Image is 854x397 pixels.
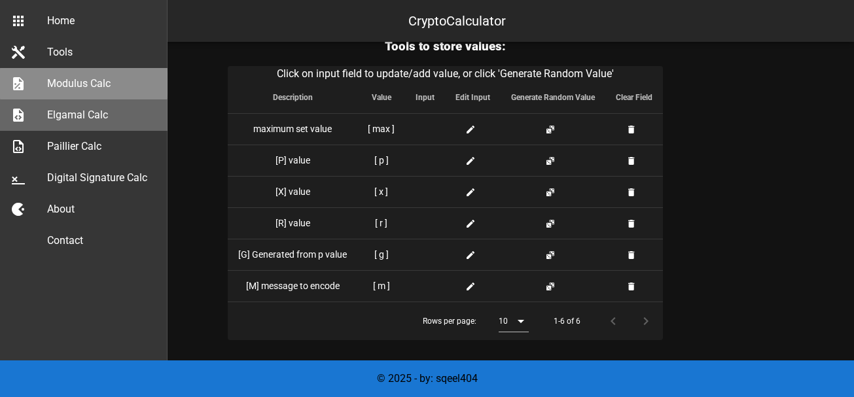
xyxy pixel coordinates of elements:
[377,372,478,385] span: © 2025 - by: sqeel404
[357,145,405,176] td: [ p ]
[47,234,157,247] div: Contact
[499,311,529,332] div: 10Rows per page:
[605,82,663,113] th: Clear Field
[357,113,405,145] td: [ max ]
[357,270,405,302] td: [ m ]
[405,82,445,113] th: Input
[228,66,663,82] caption: Click on input field to update/add value, or click 'Generate Random Value'
[357,207,405,239] td: [ r ]
[423,302,529,340] div: Rows per page:
[228,176,357,207] td: [X] value
[47,171,157,184] div: Digital Signature Calc
[357,239,405,270] td: [ g ]
[228,207,357,239] td: [R] value
[228,113,357,145] td: maximum set value
[501,82,605,113] th: Generate Random Value
[445,82,501,113] th: Edit Input
[616,93,652,102] span: Clear Field
[228,82,357,113] th: Description
[357,176,405,207] td: [ x ]
[47,140,157,152] div: Paillier Calc
[511,93,595,102] span: Generate Random Value
[47,14,157,27] div: Home
[47,77,157,90] div: Modulus Calc
[273,93,313,102] span: Description
[357,82,405,113] th: Value
[499,315,508,327] div: 10
[228,37,663,56] h3: Tools to store values:
[416,93,435,102] span: Input
[47,109,157,121] div: Elgamal Calc
[47,46,157,58] div: Tools
[47,203,157,215] div: About
[455,93,490,102] span: Edit Input
[372,93,391,102] span: Value
[554,315,580,327] div: 1-6 of 6
[408,11,506,31] div: CryptoCalculator
[228,239,357,270] td: [G] Generated from p value
[228,145,357,176] td: [P] value
[228,270,357,302] td: [M] message to encode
